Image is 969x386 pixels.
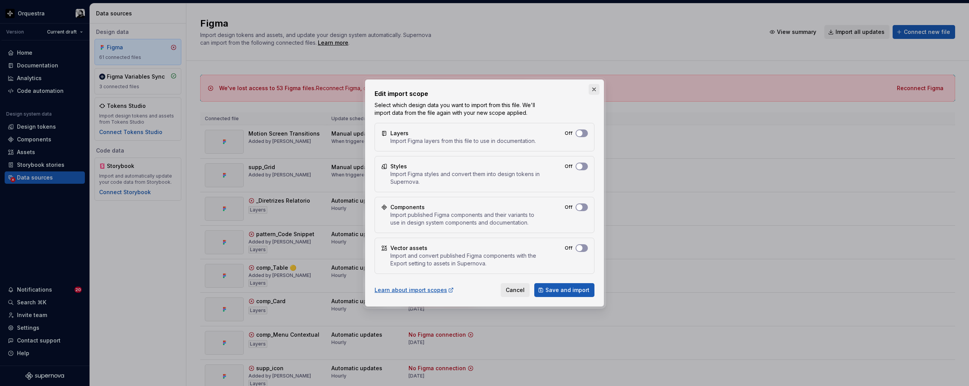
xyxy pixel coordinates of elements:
[390,211,545,227] div: Import published Figma components and their variants to use in design system components and docum...
[375,89,594,98] h2: Edit import scope
[375,286,454,294] a: Learn about import scopes
[534,283,594,297] button: Save and import
[375,101,542,117] p: Select which design data you want to import from this file. We'll import data from the file again...
[565,130,572,136] label: Off
[390,137,536,145] div: Import Figma layers from this file to use in documentation.
[506,286,525,294] span: Cancel
[390,170,545,186] div: Import Figma styles and convert them into design tokens in Supernova.
[501,283,530,297] button: Cancel
[545,286,589,294] span: Save and import
[390,163,407,170] div: Styles
[565,245,572,251] label: Off
[390,129,409,137] div: Layers
[565,204,572,210] label: Off
[390,244,427,252] div: Vector assets
[565,163,572,170] label: Off
[390,203,425,211] div: Components
[390,252,545,267] div: Import and convert published Figma components with the Export setting to assets in Supernova.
